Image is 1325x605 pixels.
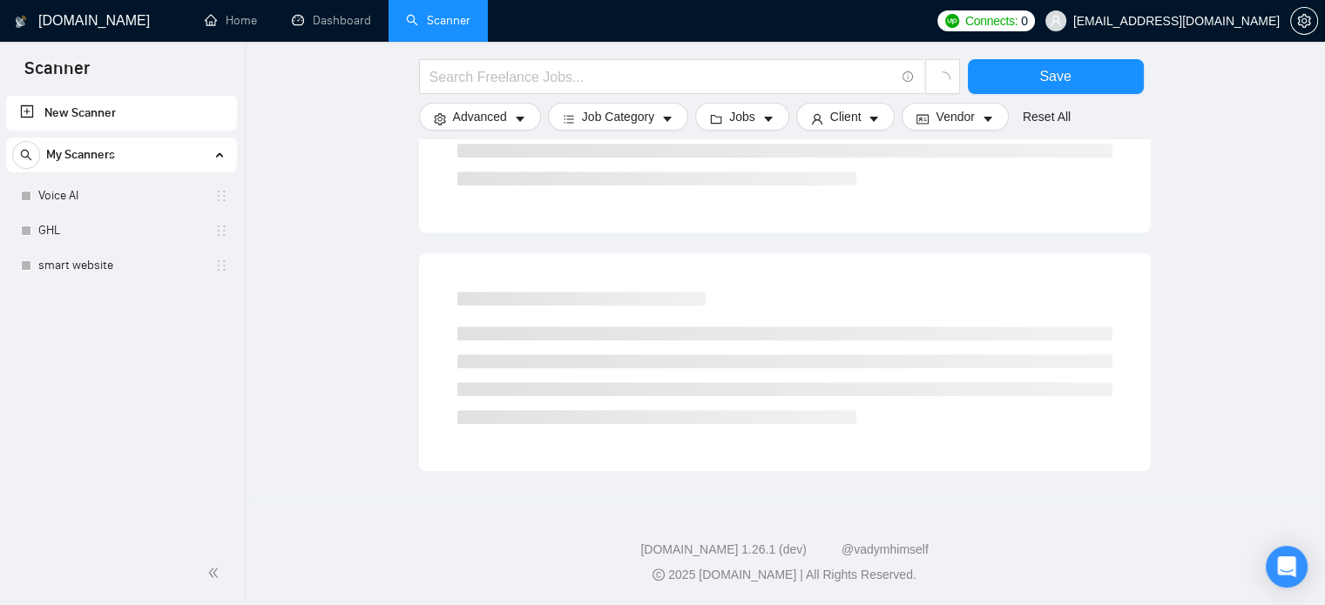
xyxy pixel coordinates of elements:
[811,112,823,125] span: user
[1023,107,1071,126] a: Reset All
[965,11,1017,30] span: Connects:
[15,8,27,36] img: logo
[20,96,223,131] a: New Scanner
[453,107,507,126] span: Advanced
[1266,546,1308,588] div: Open Intercom Messenger
[830,107,862,126] span: Client
[429,66,895,88] input: Search Freelance Jobs...
[214,224,228,238] span: holder
[935,71,950,87] span: loading
[945,14,959,28] img: upwork-logo.png
[214,259,228,272] span: holder
[434,112,446,125] span: setting
[968,59,1144,94] button: Save
[548,103,688,131] button: barsJob Categorycaret-down
[12,141,40,169] button: search
[916,112,929,125] span: idcard
[214,189,228,203] span: holder
[13,149,39,161] span: search
[902,71,914,83] span: info-circle
[6,138,237,283] li: My Scanners
[936,107,974,126] span: Vendor
[1291,14,1317,28] span: setting
[868,112,880,125] span: caret-down
[661,112,673,125] span: caret-down
[10,56,104,92] span: Scanner
[902,103,1008,131] button: idcardVendorcaret-down
[205,13,257,28] a: homeHome
[406,13,470,28] a: searchScanner
[729,107,755,126] span: Jobs
[710,112,722,125] span: folder
[1290,14,1318,28] a: setting
[514,112,526,125] span: caret-down
[6,96,237,131] li: New Scanner
[652,568,665,581] span: copyright
[38,178,204,213] a: Voice AI
[842,542,929,556] a: @vadymhimself
[38,248,204,283] a: smart website
[640,542,807,556] a: [DOMAIN_NAME] 1.26.1 (dev)
[563,112,575,125] span: bars
[695,103,789,131] button: folderJobscaret-down
[1290,7,1318,35] button: setting
[46,138,115,172] span: My Scanners
[796,103,896,131] button: userClientcaret-down
[207,564,225,581] span: double-left
[292,13,371,28] a: dashboardDashboard
[1039,65,1071,87] span: Save
[258,566,1311,584] div: 2025 [DOMAIN_NAME] | All Rights Reserved.
[582,107,654,126] span: Job Category
[38,213,204,248] a: GHL
[762,112,774,125] span: caret-down
[419,103,541,131] button: settingAdvancedcaret-down
[1050,15,1062,27] span: user
[1021,11,1028,30] span: 0
[982,112,994,125] span: caret-down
